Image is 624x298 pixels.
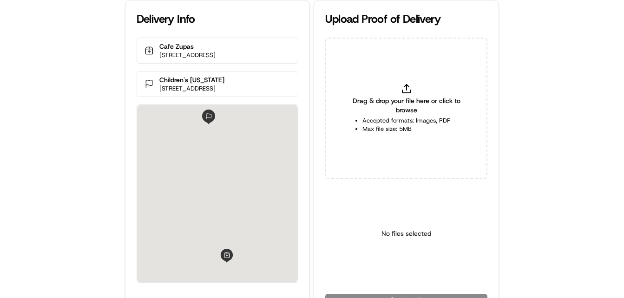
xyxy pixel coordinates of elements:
p: [STREET_ADDRESS] [159,51,216,59]
span: Drag & drop your file here or click to browse [348,96,464,115]
p: [STREET_ADDRESS] [159,84,224,93]
li: Accepted formats: Images, PDF [362,117,450,125]
p: Children's [US_STATE] [159,75,224,84]
p: No files selected [381,229,431,238]
div: Delivery Info [137,12,299,26]
div: Upload Proof of Delivery [325,12,487,26]
p: Cafe Zupas [159,42,216,51]
li: Max file size: 5MB [362,125,450,133]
